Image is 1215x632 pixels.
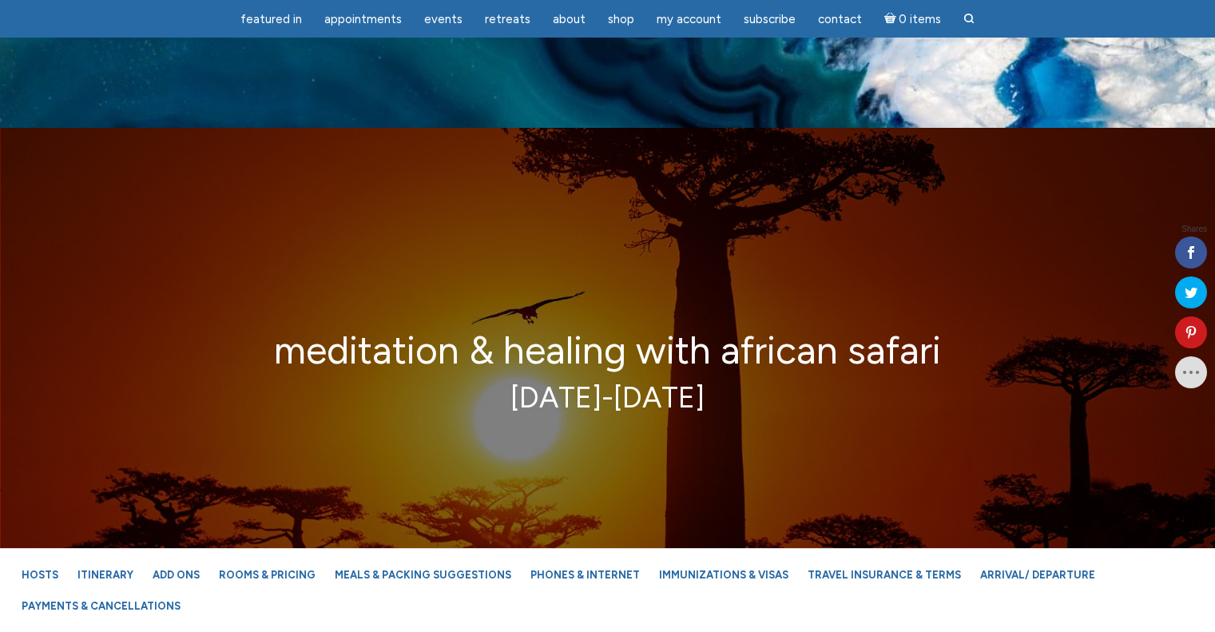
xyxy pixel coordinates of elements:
[415,4,472,35] a: Events
[608,12,634,26] span: Shop
[315,4,411,35] a: Appointments
[598,4,644,35] a: Shop
[14,561,66,589] a: Hosts
[647,4,731,35] a: My Account
[1181,225,1207,233] span: Shares
[485,12,530,26] span: Retreats
[61,329,1154,372] h2: Meditation & Healing with African Safari
[14,592,189,620] a: Payments & Cancellations
[522,561,648,589] a: Phones & Internet
[553,12,586,26] span: About
[875,2,951,35] a: Cart0 items
[61,378,1154,418] p: [DATE]-[DATE]
[240,12,302,26] span: featured in
[972,561,1103,589] a: Arrival/ Departure
[899,14,941,26] span: 0 items
[211,561,324,589] a: Rooms & Pricing
[800,561,969,589] a: Travel Insurance & Terms
[734,4,805,35] a: Subscribe
[884,12,899,26] i: Cart
[231,4,312,35] a: featured in
[543,4,595,35] a: About
[808,4,872,35] a: Contact
[69,561,141,589] a: Itinerary
[324,12,402,26] span: Appointments
[145,561,208,589] a: Add Ons
[475,4,540,35] a: Retreats
[424,12,463,26] span: Events
[744,12,796,26] span: Subscribe
[327,561,519,589] a: Meals & Packing Suggestions
[651,561,796,589] a: Immunizations & Visas
[818,12,862,26] span: Contact
[657,12,721,26] span: My Account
